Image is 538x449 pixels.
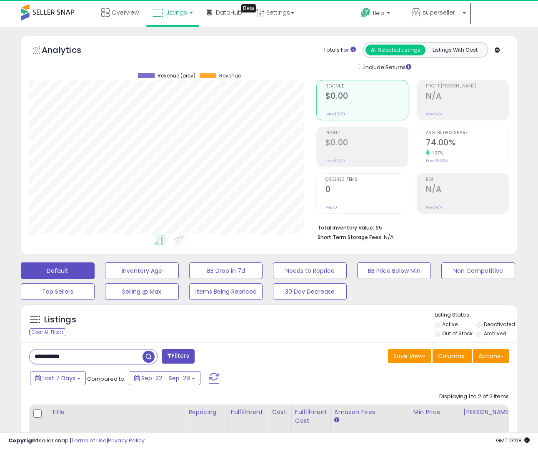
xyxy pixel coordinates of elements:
span: 2025-10-8 13:08 GMT [496,437,530,444]
small: Amazon Fees. [334,417,339,424]
div: Amazon Fees [334,408,406,417]
span: Columns [438,352,464,360]
label: Active [442,321,458,328]
span: Avg. Buybox Share [426,131,508,135]
span: Revenue (prev) [158,73,195,79]
span: Listings [165,8,187,17]
span: Help [373,10,384,17]
div: Include Returns [353,62,421,72]
small: 1.37% [430,150,443,156]
small: Prev: N/A [426,205,442,210]
button: Listings With Cost [425,45,485,55]
small: Prev: $0.00 [325,112,345,117]
a: Terms of Use [71,437,107,444]
small: Prev: $0.00 [325,158,345,163]
button: 30 Day Decrease [273,283,347,300]
span: supersellerusa [423,8,460,17]
div: Title [51,408,181,417]
button: Non Competitive [441,262,515,279]
button: Selling @ Max [105,283,179,300]
li: $5 [318,222,503,232]
span: Profit [325,131,408,135]
h5: Analytics [42,44,98,58]
span: Last 7 Days [43,374,75,382]
h5: Listings [44,314,76,326]
button: Sep-22 - Sep-28 [129,371,200,385]
span: Revenue [325,84,408,89]
div: Min Price [413,408,456,417]
label: Archived [484,330,506,337]
span: DataHub [216,8,242,17]
button: Filters [162,349,194,364]
button: Save View [388,349,431,363]
button: Columns [433,349,472,363]
strong: Copyright [8,437,39,444]
div: Repricing [188,408,224,417]
button: Needs to Reprice [273,262,347,279]
span: Sep-22 - Sep-28 [141,374,190,382]
button: All Selected Listings [365,45,425,55]
button: Default [21,262,95,279]
div: Fulfillment [231,408,265,417]
span: Overview [112,8,139,17]
h2: 0 [325,185,408,196]
div: Tooltip anchor [241,4,256,12]
label: Deactivated [484,321,515,328]
div: seller snap | | [8,437,145,445]
h2: $0.00 [325,91,408,102]
a: Help [354,1,404,27]
b: Total Inventory Value: [318,224,374,231]
div: Clear All Filters [29,328,66,336]
span: Profit [PERSON_NAME] [426,84,508,89]
button: Top Sellers [21,283,95,300]
button: Actions [473,349,509,363]
span: Ordered Items [325,177,408,182]
h2: N/A [426,185,508,196]
button: BB Price Below Min [357,262,431,279]
button: BB Drop in 7d [189,262,263,279]
div: [PERSON_NAME] [463,408,513,417]
a: Privacy Policy [108,437,145,444]
span: Revenue [219,73,241,79]
i: Get Help [360,7,371,18]
button: Items Being Repriced [189,283,263,300]
small: Prev: N/A [426,112,442,117]
small: Prev: 0 [325,205,337,210]
p: Listing States: [435,311,517,319]
button: Last 7 Days [30,371,86,385]
h2: 74.00% [426,138,508,149]
div: Fulfillment Cost [295,408,327,425]
b: Short Term Storage Fees: [318,234,383,241]
button: Inventory Age [105,262,179,279]
small: Prev: 73.00% [426,158,448,163]
span: ROI [426,177,508,182]
h2: $0.00 [325,138,408,149]
div: Cost [272,408,288,417]
span: Compared to: [87,375,125,383]
label: Out of Stock [442,330,473,337]
div: Totals For [323,46,356,54]
h2: N/A [426,91,508,102]
span: N/A [384,233,394,241]
div: Displaying 1 to 2 of 2 items [439,393,509,401]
